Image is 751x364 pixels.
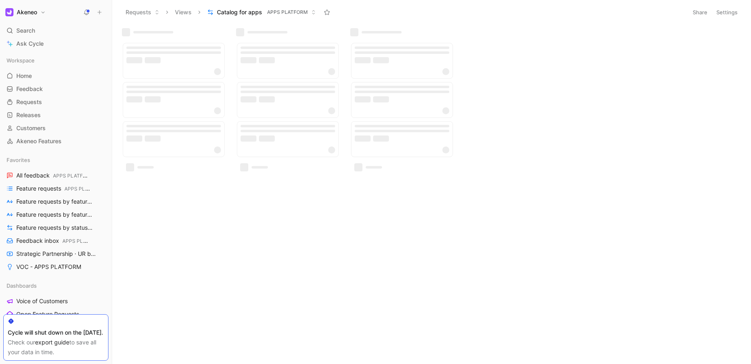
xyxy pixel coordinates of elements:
span: Requests [16,98,42,106]
a: Feature requests by feature [3,195,108,208]
div: Workspace [3,54,108,67]
a: Voice of Customers [3,295,108,307]
a: Feature requestsAPPS PLATFORM [3,182,108,195]
div: Dashboards [3,280,108,292]
a: Akeneo Features [3,135,108,147]
span: APPS PLATFORM [267,8,308,16]
span: Open Feature Requests [16,310,79,318]
img: Akeneo [5,8,13,16]
a: Feedback inboxAPPS PLATFORM [3,235,108,247]
a: Customers [3,122,108,134]
button: Views [171,6,195,18]
span: Feedback [16,85,43,93]
button: Catalog for appsAPPS PLATFORM [203,6,320,18]
button: Share [689,7,711,18]
span: Feature requests [16,184,91,193]
button: Requests [122,6,163,18]
a: Open Feature Requests [3,308,108,320]
a: Feature requests by statusAPPS PLATFORM [3,222,108,234]
a: All feedbackAPPS PLATFORM [3,169,108,182]
span: VOC - APPS PLATFORM [16,263,81,271]
span: Feature requests by feature [16,211,93,219]
span: Favorites [7,156,30,164]
div: Favorites [3,154,108,166]
span: Search [16,26,35,36]
div: Search [3,24,108,37]
span: Akeneo Features [16,137,62,145]
a: Feature requests by feature [3,209,108,221]
span: APPS PLATFORM [62,238,104,244]
span: Workspace [7,56,35,64]
a: Releases [3,109,108,121]
span: Feature requests by feature [16,198,93,206]
span: Ask Cycle [16,39,44,49]
span: Feedback inbox [16,237,90,245]
a: Feedback [3,83,108,95]
div: Check our to save all your data in time. [8,337,104,357]
span: Dashboards [7,282,37,290]
span: All feedback [16,171,88,180]
button: AkeneoAkeneo [3,7,48,18]
span: Releases [16,111,41,119]
div: Cycle will shut down on the [DATE]. [8,328,104,337]
span: Voice of Customers [16,297,68,305]
button: Settings [713,7,741,18]
span: APPS PLATFORM [64,186,106,192]
a: VOC - APPS PLATFORM [3,261,108,273]
span: Home [16,72,32,80]
span: Customers [16,124,46,132]
a: Ask Cycle [3,38,108,50]
a: Requests [3,96,108,108]
h1: Akeneo [17,9,37,16]
a: Strategic Partnership · UR by project [3,248,108,260]
span: Catalog for apps [217,8,262,16]
span: APPS PLATFORM [53,173,94,179]
span: Strategic Partnership · UR by project [16,250,97,258]
a: Home [3,70,108,82]
span: Feature requests by status [16,224,93,232]
a: export guide [35,339,69,346]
